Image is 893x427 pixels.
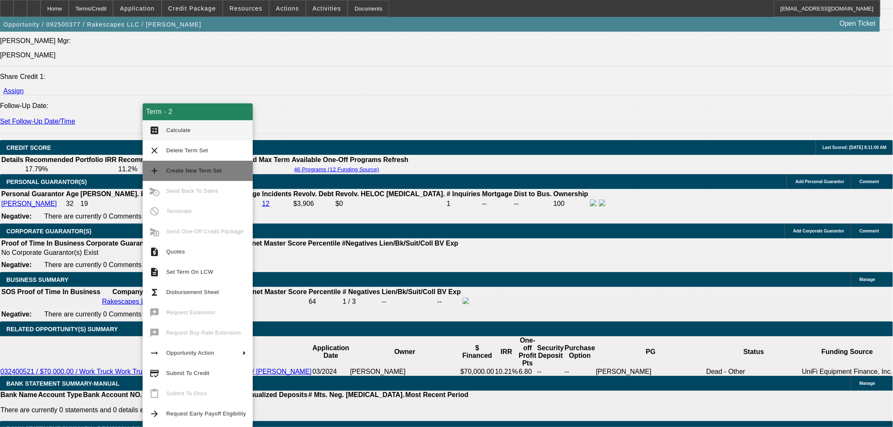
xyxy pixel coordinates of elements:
[706,336,802,368] th: Status
[166,411,246,417] span: Request Early Payoff Eligibility
[1,190,64,197] b: Personal Guarantor
[599,200,606,206] img: linkedin-icon.png
[44,261,223,268] span: There are currently 0 Comments entered on this opportunity
[1,311,32,318] b: Negative:
[230,5,262,12] span: Resources
[482,190,513,197] b: Mortgage
[120,5,154,12] span: Application
[6,144,51,151] span: CREDIT SCORE
[0,368,312,375] a: 032400521 / $70,000.00 / Work Truck Work Truck / Pre-approval / Rakescapes LLC / [PERSON_NAME]
[312,368,350,376] td: 03/2024
[6,178,87,185] span: PERSONAL GUARANTOR(S)
[308,288,341,295] b: Percentile
[270,0,306,16] button: Actions
[793,229,844,233] span: Add Corporate Guarantor
[306,0,348,16] button: Activities
[81,190,154,197] b: [PERSON_NAME]. EST
[149,348,160,358] mat-icon: arrow_right_alt
[350,368,460,376] td: [PERSON_NAME]
[86,240,153,247] b: Corporate Guarantor
[293,190,334,197] b: Revolv. Debt
[405,391,469,399] th: Most Recent Period
[162,0,222,16] button: Credit Package
[342,240,378,247] b: #Negatives
[149,409,160,419] mat-icon: arrow_forward
[149,146,160,156] mat-icon: clear
[6,276,68,283] span: BUSINESS SUMMARY
[460,336,495,368] th: $ Financed
[24,165,117,173] td: 17.79%
[553,199,589,208] td: 100
[241,391,308,399] th: Annualized Deposits
[262,190,292,197] b: Incidents
[514,190,552,197] b: Dist to Bus.
[149,267,160,277] mat-icon: description
[1,213,32,220] b: Negative:
[435,240,458,247] b: BV Exp
[83,391,143,399] th: Bank Account NO.
[3,21,201,28] span: Opportunity / 092500377 / Rakescapes LLC / [PERSON_NAME]
[293,199,334,208] td: $3,906
[313,5,341,12] span: Activities
[166,147,208,154] span: Delete Term Set
[166,350,214,356] span: Opportunity Action
[44,311,223,318] span: There are currently 0 Comments entered on this opportunity
[102,298,154,305] a: Rakescapes LLC
[382,288,436,295] b: Lien/Bk/Suit/Coll
[3,87,24,95] a: Assign
[66,190,78,197] b: Age
[495,368,518,376] td: 10.21%
[836,16,879,31] a: Open Ticket
[860,229,879,233] span: Comment
[240,240,306,247] b: Paynet Master Score
[1,156,24,164] th: Details
[537,336,564,368] th: Security Deposit
[537,368,564,376] td: --
[112,288,143,295] b: Company
[6,228,92,235] span: CORPORATE GUARANTOR(S)
[149,368,160,378] mat-icon: credit_score
[518,368,537,376] td: 6.80
[796,179,844,184] span: Add Personal Guarantor
[564,368,595,376] td: --
[383,156,409,164] th: Refresh
[308,391,405,399] th: # Mts. Neg. [MEDICAL_DATA].
[149,125,160,135] mat-icon: calculate
[65,199,79,208] td: 32
[149,247,160,257] mat-icon: request_quote
[114,0,161,16] button: Application
[463,297,469,304] img: facebook-icon.png
[166,249,185,255] span: Quotes
[595,336,706,368] th: PG
[336,190,445,197] b: Revolv. HELOC [MEDICAL_DATA].
[437,288,461,295] b: BV Exp
[802,336,893,368] th: Funding Source
[860,381,875,386] span: Manage
[166,168,222,174] span: Create New Term Set
[149,166,160,176] mat-icon: add
[1,261,32,268] b: Negative:
[1,200,57,207] a: [PERSON_NAME]
[860,277,875,282] span: Manage
[235,190,260,197] b: Vantage
[149,287,160,297] mat-icon: functions
[382,297,436,306] td: --
[166,127,191,133] span: Calculate
[0,406,468,414] p: There are currently 0 statements and 0 details entered on this opportunity
[312,336,350,368] th: Application Date
[38,391,83,399] th: Account Type
[24,156,117,164] th: Recommended Portfolio IRR
[308,298,341,305] div: 64
[590,200,597,206] img: facebook-icon.png
[166,269,213,275] span: Set Term On LCW
[343,298,380,305] div: 1 / 3
[437,297,461,306] td: --
[802,368,893,376] td: UniFi Equipment Finance, Inc.
[706,368,802,376] td: Dead - Other
[564,336,595,368] th: Purchase Option
[553,190,588,197] b: Ownership
[292,166,382,173] button: 46 Programs (12 Funding Source)
[514,199,552,208] td: --
[291,156,382,164] th: Available One-Off Programs
[343,288,380,295] b: # Negatives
